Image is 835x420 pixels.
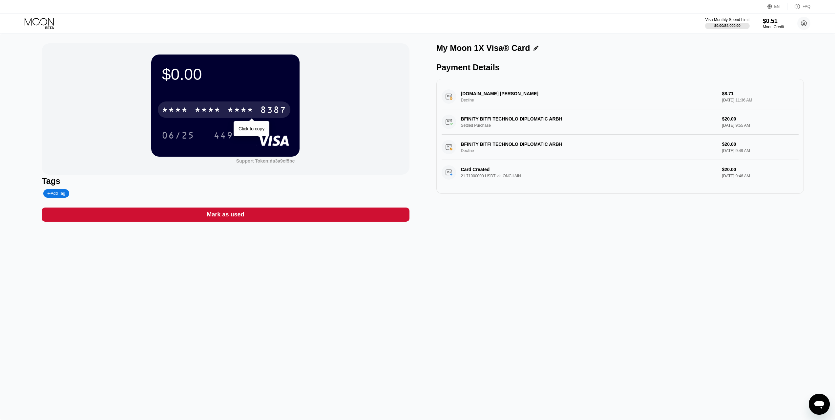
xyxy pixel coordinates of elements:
div: 449 [209,127,238,144]
div: Visa Monthly Spend Limit$0.00/$4,000.00 [705,17,749,29]
div: Payment Details [436,63,804,72]
div: Support Token: da3a9cf5bc [236,158,295,164]
div: $0.00 [162,65,289,83]
div: $0.51 [763,18,784,25]
div: FAQ [803,4,810,9]
div: Moon Credit [763,25,784,29]
div: Add Tag [47,191,65,196]
div: Add Tag [43,189,69,198]
div: 06/25 [162,131,195,142]
div: 8387 [260,105,286,116]
div: Mark as used [207,211,244,218]
div: EN [767,3,787,10]
div: Support Token:da3a9cf5bc [236,158,295,164]
div: 449 [214,131,233,142]
div: Click to copy [239,126,264,131]
div: FAQ [787,3,810,10]
iframe: Button to launch messaging window [809,394,830,415]
div: EN [774,4,780,9]
div: 06/25 [157,127,199,144]
div: Tags [42,176,409,186]
div: My Moon 1X Visa® Card [436,43,530,53]
div: Mark as used [42,208,409,222]
div: $0.51Moon Credit [763,18,784,29]
div: $0.00 / $4,000.00 [714,24,741,28]
div: Visa Monthly Spend Limit [705,17,749,22]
